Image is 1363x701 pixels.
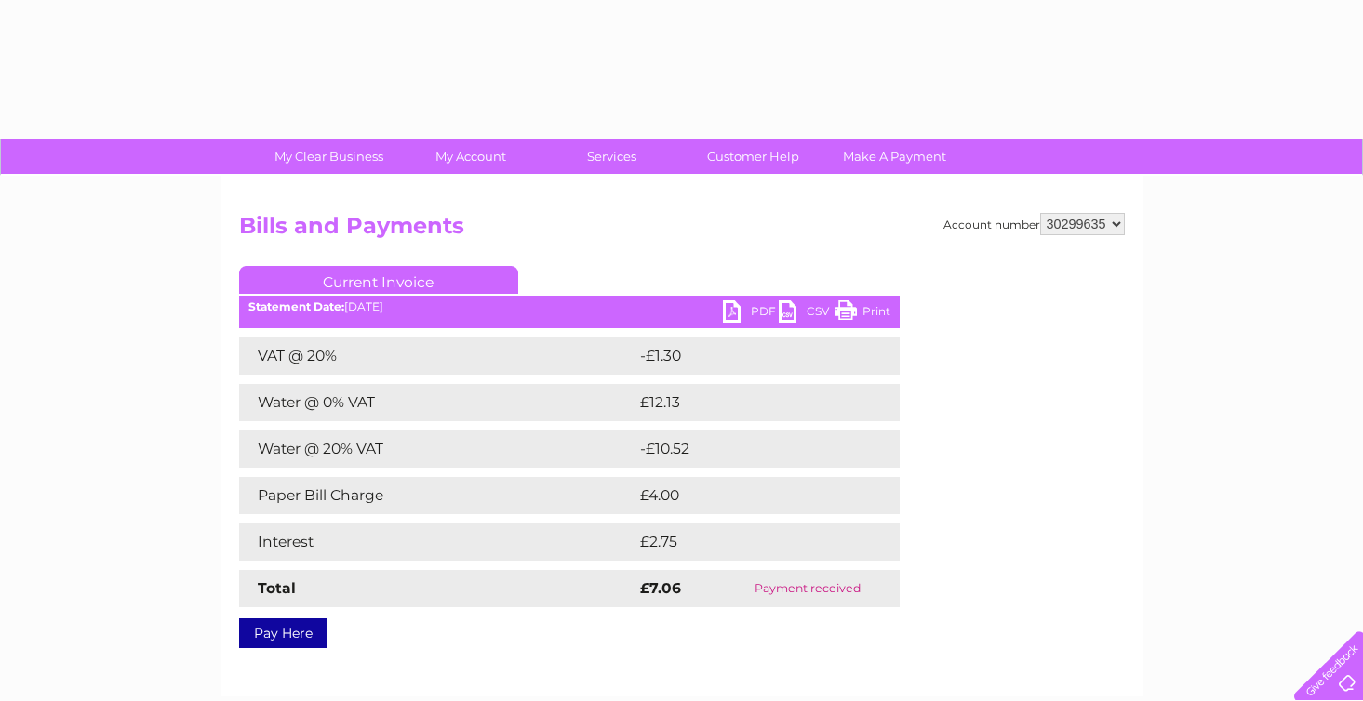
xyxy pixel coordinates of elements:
td: Payment received [715,570,900,607]
td: Water @ 20% VAT [239,430,635,468]
a: Customer Help [676,139,830,174]
a: CSV [779,300,835,327]
a: PDF [723,300,779,327]
a: My Account [394,139,547,174]
td: £2.75 [635,523,856,561]
h2: Bills and Payments [239,213,1125,248]
td: VAT @ 20% [239,337,635,375]
a: Make A Payment [818,139,971,174]
b: Statement Date: [248,299,344,313]
td: Interest [239,523,635,561]
td: -£1.30 [635,337,859,375]
strong: £7.06 [640,579,681,597]
td: Water @ 0% VAT [239,384,635,421]
td: Paper Bill Charge [239,477,635,514]
td: £4.00 [635,477,857,514]
div: [DATE] [239,300,900,313]
a: Services [535,139,688,174]
a: My Clear Business [252,139,406,174]
td: -£10.52 [635,430,863,468]
div: Account number [943,213,1125,235]
a: Print [835,300,890,327]
strong: Total [258,579,296,597]
td: £12.13 [635,384,858,421]
a: Current Invoice [239,266,518,294]
a: Pay Here [239,618,327,648]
